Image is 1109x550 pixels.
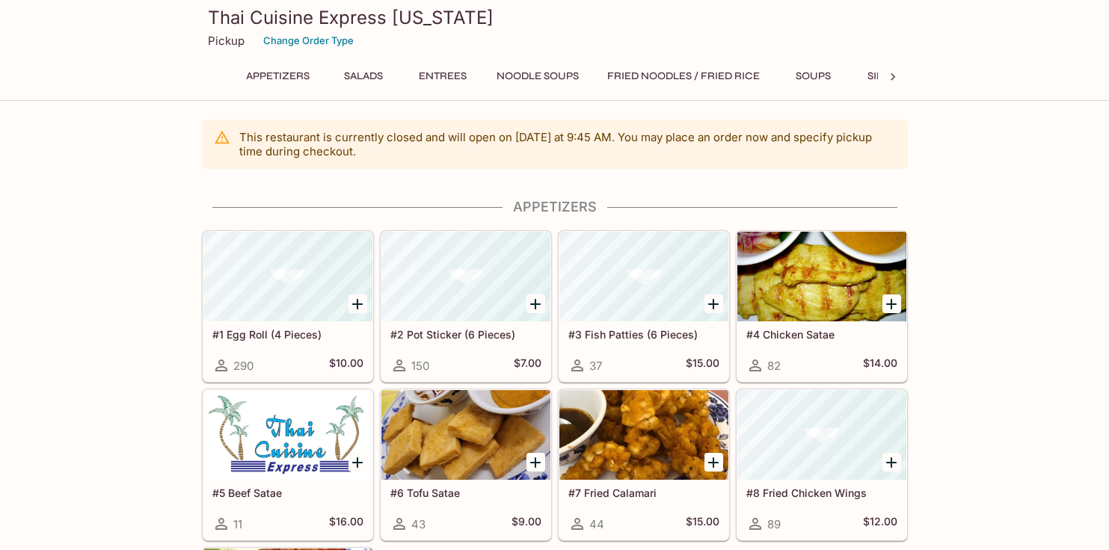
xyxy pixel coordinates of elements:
[559,231,729,382] a: #3 Fish Patties (6 Pieces)37$15.00
[411,517,426,531] span: 43
[329,515,363,533] h5: $16.00
[256,29,360,52] button: Change Order Type
[239,130,896,158] p: This restaurant is currently closed and will open on [DATE] at 9:45 AM . You may place an order n...
[238,66,318,87] button: Appetizers
[488,66,587,87] button: Noodle Soups
[411,359,429,373] span: 150
[863,356,897,374] h5: $14.00
[568,486,719,499] h5: #7 Fried Calamari
[233,359,254,373] span: 290
[746,486,897,499] h5: #8 Fried Chicken Wings
[381,232,550,321] div: #2 Pot Sticker (6 Pieces)
[390,486,541,499] h5: #6 Tofu Satae
[512,515,541,533] h5: $9.00
[882,294,901,313] button: Add #4 Chicken Satae
[203,390,372,480] div: #5 Beef Satae
[737,390,906,480] div: #8 Fried Chicken Wings
[767,359,781,373] span: 82
[686,356,719,374] h5: $15.00
[212,328,363,341] h5: #1 Egg Roll (4 Pieces)
[704,294,723,313] button: Add #3 Fish Patties (6 Pieces)
[568,328,719,341] h5: #3 Fish Patties (6 Pieces)
[381,389,551,540] a: #6 Tofu Satae43$9.00
[348,294,367,313] button: Add #1 Egg Roll (4 Pieces)
[212,486,363,499] h5: #5 Beef Satae
[348,453,367,472] button: Add #5 Beef Satae
[208,6,902,29] h3: Thai Cuisine Express [US_STATE]
[329,356,363,374] h5: $10.00
[203,232,372,321] div: #1 Egg Roll (4 Pieces)
[390,328,541,341] h5: #2 Pot Sticker (6 Pieces)
[233,517,242,531] span: 11
[381,390,550,480] div: #6 Tofu Satae
[589,517,604,531] span: 44
[559,232,728,321] div: #3 Fish Patties (6 Pieces)
[202,199,908,215] h4: Appetizers
[863,515,897,533] h5: $12.00
[767,517,781,531] span: 89
[780,66,847,87] button: Soups
[737,231,907,382] a: #4 Chicken Satae82$14.00
[208,34,245,48] p: Pickup
[514,356,541,374] h5: $7.00
[746,328,897,341] h5: #4 Chicken Satae
[559,389,729,540] a: #7 Fried Calamari44$15.00
[737,232,906,321] div: #4 Chicken Satae
[381,231,551,382] a: #2 Pot Sticker (6 Pieces)150$7.00
[330,66,397,87] button: Salads
[203,389,373,540] a: #5 Beef Satae11$16.00
[589,359,602,373] span: 37
[882,453,901,472] button: Add #8 Fried Chicken Wings
[559,390,728,480] div: #7 Fried Calamari
[526,294,545,313] button: Add #2 Pot Sticker (6 Pieces)
[704,453,723,472] button: Add #7 Fried Calamari
[203,231,373,382] a: #1 Egg Roll (4 Pieces)290$10.00
[599,66,768,87] button: Fried Noodles / Fried Rice
[409,66,476,87] button: Entrees
[686,515,719,533] h5: $15.00
[859,66,938,87] button: Side Order
[737,389,907,540] a: #8 Fried Chicken Wings89$12.00
[526,453,545,472] button: Add #6 Tofu Satae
